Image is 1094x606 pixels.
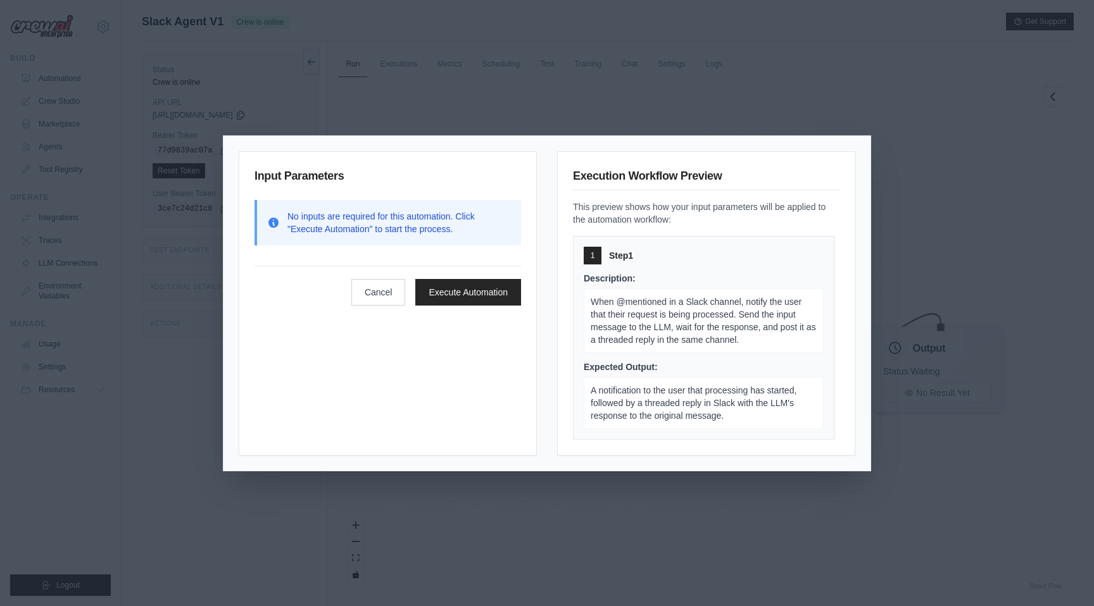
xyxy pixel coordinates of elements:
span: A notification to the user that processing has started, followed by a threaded reply in Slack wit... [591,385,796,421]
span: Step 1 [609,249,633,262]
h3: Execution Workflow Preview [573,167,839,190]
h3: Input Parameters [255,167,521,190]
button: Cancel [351,279,406,306]
button: Execute Automation [415,279,521,306]
span: Expected Output: [584,362,658,372]
span: When @mentioned in a Slack channel, notify the user that their request is being processed. Send t... [591,297,816,345]
p: This preview shows how your input parameters will be applied to the automation workflow: [573,201,839,226]
p: No inputs are required for this automation. Click "Execute Automation" to start the process. [287,210,511,235]
span: Description: [584,273,636,283]
span: 1 [591,250,595,261]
